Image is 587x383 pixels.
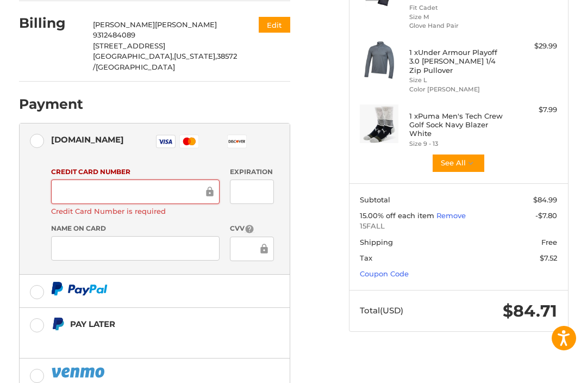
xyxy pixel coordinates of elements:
[541,238,557,246] span: Free
[93,41,165,50] span: [STREET_ADDRESS]
[409,3,505,13] li: Fit Cadet
[51,131,124,149] div: [DOMAIN_NAME]
[409,112,505,138] h4: 1 x Puma Men's Tech Crew Golf Sock Navy Blazer White
[360,254,372,262] span: Tax
[436,211,466,220] a: Remove
[409,85,505,94] li: Color [PERSON_NAME]
[51,207,220,215] label: Credit Card Number is required
[93,52,174,60] span: [GEOGRAPHIC_DATA],
[535,211,557,220] span: -$7.80
[51,335,274,345] iframe: PayPal Message 1
[19,15,83,32] h2: Billing
[360,305,403,316] span: Total (USD)
[93,20,155,29] span: [PERSON_NAME]
[360,269,409,278] a: Coupon Code
[508,41,557,52] div: $29.99
[51,224,220,233] label: Name on Card
[96,63,175,71] span: [GEOGRAPHIC_DATA]
[360,195,390,204] span: Subtotal
[230,224,274,234] label: CVV
[409,139,505,149] li: Size 9 - 13
[503,301,557,321] span: $84.71
[508,104,557,115] div: $7.99
[409,13,505,22] li: Size M
[174,52,217,60] span: [US_STATE],
[409,48,505,75] h4: 1 x Under Armour Playoff 3.0 [PERSON_NAME] 1/4 Zip Pullover
[51,282,108,295] img: PayPal icon
[432,153,485,173] button: See All
[540,254,557,262] span: $7.52
[19,96,83,113] h2: Payment
[259,17,290,33] button: Edit
[409,76,505,85] li: Size L
[155,20,217,29] span: [PERSON_NAME]
[70,315,274,333] div: Pay Later
[533,195,557,204] span: $84.99
[360,221,557,232] span: 15FALL
[51,317,65,331] img: Pay Later icon
[93,52,237,71] span: 38572 /
[360,238,393,246] span: Shipping
[51,366,107,379] img: PayPal icon
[51,167,220,177] label: Credit Card Number
[230,167,274,177] label: Expiration
[409,21,505,30] li: Glove Hand Pair
[360,211,436,220] span: 15.00% off each item
[93,30,135,39] span: 9312484089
